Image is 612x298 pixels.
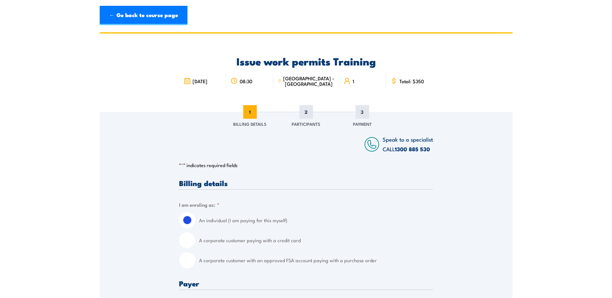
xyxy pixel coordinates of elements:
p: " " indicates required fields [179,162,433,168]
label: A corporate customer with an approved FSA account paying with a purchase order [199,252,433,268]
span: Participants [292,121,320,127]
span: 3 [356,105,369,119]
label: An individual (I am paying for this myself) [199,212,433,228]
a: 1300 885 530 [395,145,430,153]
span: 08:30 [240,78,252,84]
span: 2 [299,105,313,119]
legend: I am enroling as: [179,201,219,208]
span: [GEOGRAPHIC_DATA] - [GEOGRAPHIC_DATA] [283,75,335,86]
span: 1 [243,105,257,119]
span: Payment [353,121,372,127]
h3: Billing details [179,179,433,187]
a: ← Go back to course page [100,6,187,25]
span: [DATE] [193,78,207,84]
label: A corporate customer paying with a credit card [199,232,433,248]
span: Billing Details [233,121,266,127]
span: 1 [353,78,354,84]
h3: Payer [179,280,433,287]
span: Total: $350 [399,78,424,84]
h2: Issue work permits Training [179,56,433,65]
span: Speak to a specialist CALL [383,135,433,153]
